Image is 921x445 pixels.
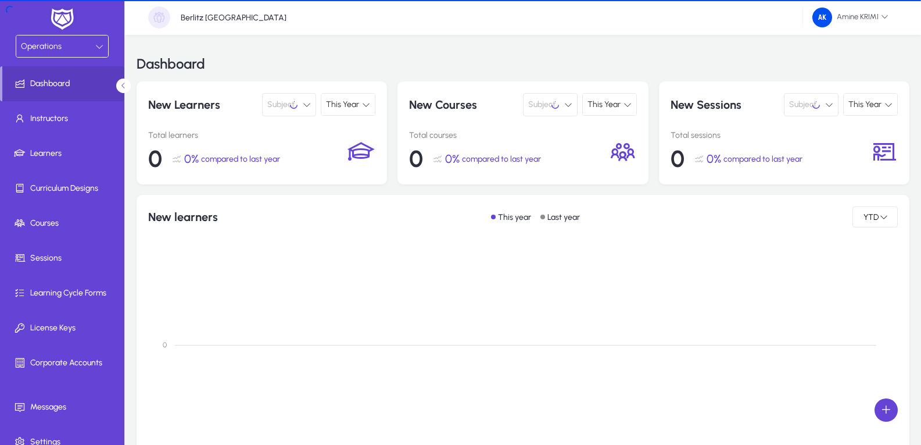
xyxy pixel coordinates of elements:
[201,154,280,164] span: compared to last year
[267,93,295,116] span: Subject
[2,346,127,380] a: Corporate Accounts
[181,13,286,23] p: Berlitz [GEOGRAPHIC_DATA]
[2,206,127,241] a: Courses
[2,252,127,264] span: Sessions
[2,218,127,229] span: Courses
[163,341,167,349] text: 0
[671,145,685,173] span: 0
[148,210,218,224] h1: New learners
[148,93,257,116] p: New Learners
[2,401,127,413] span: Messages
[812,8,832,27] img: 244.png
[2,78,124,90] span: Dashboard
[723,154,802,164] span: compared to last year
[547,212,580,222] p: Last year
[803,7,898,28] button: Amine KRIMI
[2,311,127,346] a: License Keys
[498,212,531,222] p: This year
[2,183,127,194] span: Curriculum Designs
[2,136,127,171] a: Learners
[2,101,127,136] a: Instructors
[789,93,816,116] span: Subject
[326,99,359,109] span: This Year
[2,148,127,159] span: Learners
[409,145,423,173] span: 0
[148,145,162,173] span: 0
[445,152,460,166] span: 0%
[2,241,127,276] a: Sessions
[184,152,199,166] span: 0%
[671,93,780,116] p: New Sessions
[2,357,127,369] span: Corporate Accounts
[671,130,870,140] p: Total sessions
[137,57,205,71] h3: Dashboard
[852,207,898,227] button: YTD
[2,322,127,334] span: License Keys
[587,99,621,109] span: This Year
[409,130,608,140] p: Total courses
[2,113,127,124] span: Instructors
[2,390,127,425] a: Messages
[848,99,881,109] span: This Year
[2,276,127,311] a: Learning Cycle Forms
[462,154,541,164] span: compared to last year
[707,152,721,166] span: 0%
[409,93,518,116] p: New Courses
[148,6,170,29] img: organization-placeholder.png
[862,212,880,222] span: YTD
[148,130,347,140] p: Total learners
[528,93,556,116] span: Subject
[2,171,127,206] a: Curriculum Designs
[812,8,888,27] span: Amine KRIMI
[48,7,77,31] img: white-logo.png
[21,41,62,51] span: Operations
[2,287,127,299] span: Learning Cycle Forms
